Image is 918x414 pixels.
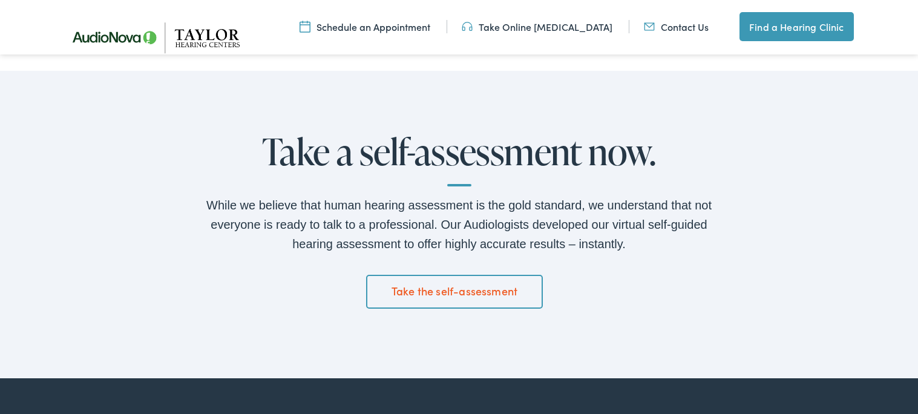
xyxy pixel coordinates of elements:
img: utility icon [462,20,473,33]
img: utility icon [300,20,310,33]
a: Schedule an Appointment [300,20,430,33]
img: utility icon [644,20,655,33]
a: Take the self-assessment [366,275,543,309]
a: Take Online [MEDICAL_DATA] [462,20,612,33]
h2: Take a self-assessment now. [202,131,716,186]
a: Find a Hearing Clinic [739,12,853,41]
div: While we believe that human hearing assessment is the gold standard, we understand that not every... [202,195,716,254]
a: Contact Us [644,20,709,33]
